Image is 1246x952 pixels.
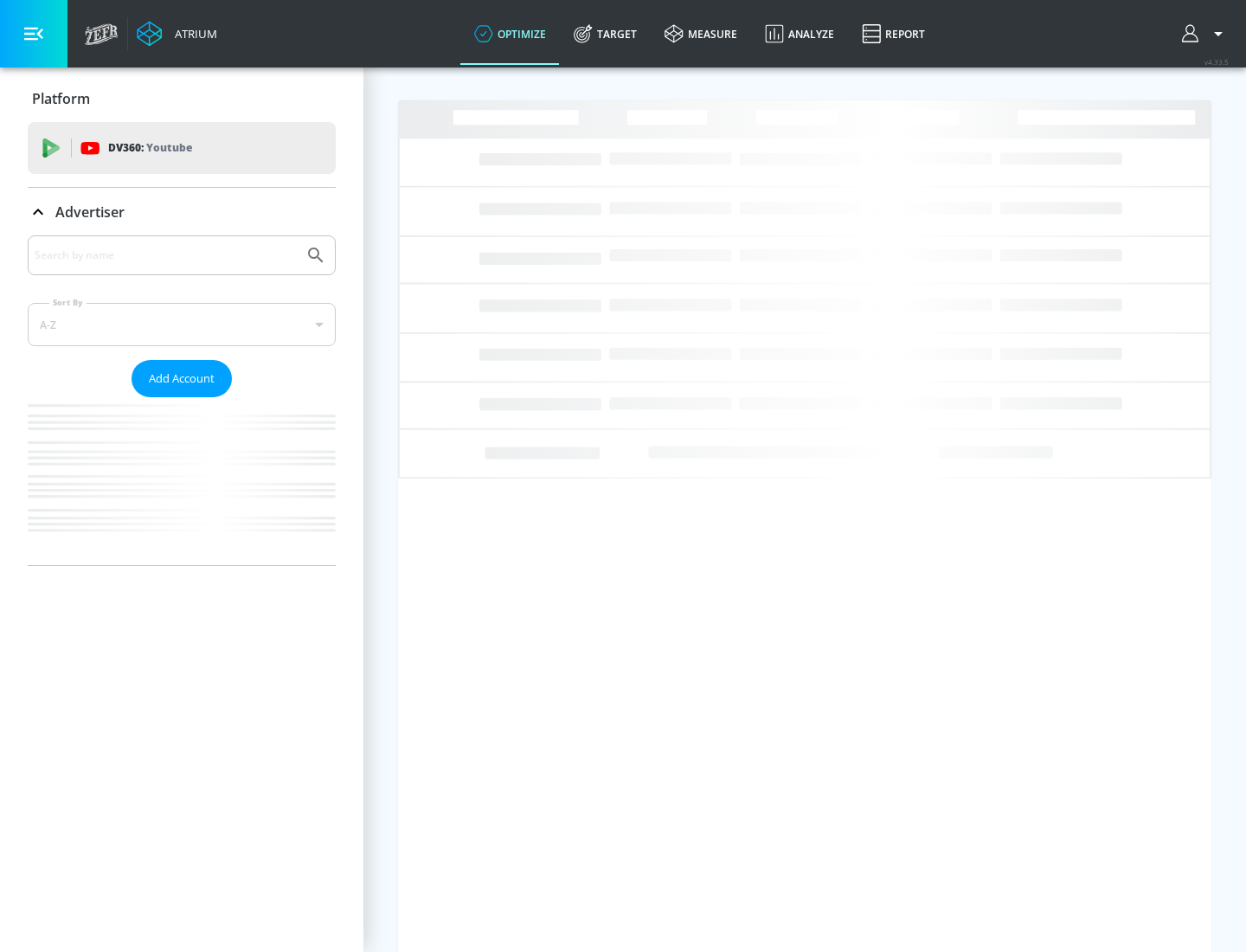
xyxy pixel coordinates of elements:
div: Platform [28,74,336,123]
span: Add Account [149,369,215,389]
input: Search by name [35,244,297,267]
a: Analyze [751,3,848,65]
p: Youtube [146,138,192,157]
a: optimize [460,3,560,65]
a: measure [651,3,751,65]
div: A-Z [28,303,336,346]
a: Target [560,3,651,65]
nav: list of Advertiser [28,397,336,565]
div: Advertiser [28,235,336,565]
div: Advertiser [28,188,336,236]
div: Atrium [168,26,217,42]
p: Advertiser [55,203,125,222]
a: Atrium [137,21,217,47]
label: Sort By [49,297,87,308]
a: Report [848,3,939,65]
span: v 4.33.5 [1204,57,1229,67]
p: Platform [32,89,90,108]
p: DV360: [108,138,192,158]
div: DV360: Youtube [28,122,336,174]
button: Add Account [132,360,232,397]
